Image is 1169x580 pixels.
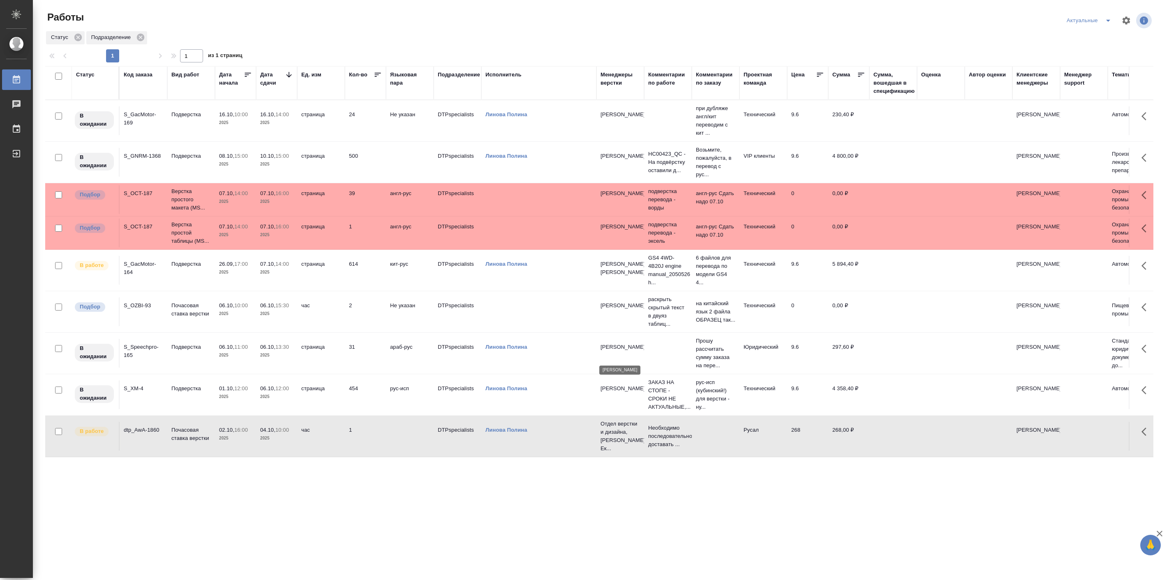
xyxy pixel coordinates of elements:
[648,254,688,287] p: GS4 4WD-4B20J engine manual_2050526 h...
[1137,185,1156,205] button: Здесь прячутся важные кнопки
[739,256,787,285] td: Технический
[1112,71,1137,79] div: Тематика
[1144,536,1157,554] span: 🙏
[648,187,688,212] p: подверстка перевода - ворды
[208,51,243,62] span: из 1 страниц
[434,148,481,177] td: DTPspecialists
[74,302,115,313] div: Можно подбирать исполнителей
[1012,185,1060,214] td: [PERSON_NAME]
[1012,219,1060,247] td: [PERSON_NAME]
[828,106,869,135] td: 230,40 ₽
[219,190,234,196] p: 07.10,
[1140,535,1161,555] button: 🙏
[873,71,915,95] div: Сумма, вошедшая в спецификацию
[787,297,828,326] td: 0
[275,190,289,196] p: 16:00
[485,344,527,350] a: Линова Полина
[345,422,386,451] td: 1
[234,427,248,433] p: 16:00
[171,221,211,245] p: Верстка простой таблицы (MS...
[1137,297,1156,317] button: Здесь прячутся важные кнопки
[696,223,735,239] p: англ-рус Сдать надо 07.10
[434,380,481,409] td: DTPspecialists
[1065,14,1116,27] div: split button
[124,223,163,231] div: S_OCT-187
[219,310,252,318] p: 2025
[386,297,434,326] td: Не указан
[485,111,527,117] a: Линова Полина
[74,223,115,234] div: Можно подбирать исполнителей
[260,427,275,433] p: 04.10,
[171,343,211,351] p: Подверстка
[171,187,211,212] p: Верстка простого макета (MS...
[601,343,640,351] p: [PERSON_NAME]
[234,385,248,391] p: 12:00
[234,302,248,308] p: 10:00
[438,71,480,79] div: Подразделение
[275,344,289,350] p: 13:30
[260,119,293,127] p: 2025
[787,422,828,451] td: 268
[696,189,735,206] p: англ-рус Сдать надо 07.10
[739,422,787,451] td: Русал
[171,71,199,79] div: Вид работ
[297,148,345,177] td: страница
[297,256,345,285] td: страница
[1112,221,1151,245] p: Охрана труда, промышленная безопаснос...
[434,256,481,285] td: DTPspecialists
[601,110,640,119] p: [PERSON_NAME]
[219,268,252,276] p: 2025
[1116,11,1136,30] span: Настроить таблицу
[80,427,104,435] p: В работе
[275,223,289,230] p: 16:00
[301,71,321,79] div: Ед. изм
[1012,339,1060,368] td: [PERSON_NAME]
[828,380,869,409] td: 4 358,40 ₽
[74,384,115,404] div: Исполнитель назначен, приступать к работе пока рано
[171,152,211,160] p: Подверстка
[260,268,293,276] p: 2025
[648,378,688,411] p: ЗАКАЗ НА СТОПЕ - СРОКИ НЕ АКТУАЛЬНЫЕ,...
[696,299,735,324] p: на китайский язык 2 файла ОБРАЗЕЦ так...
[260,434,293,442] p: 2025
[828,185,869,214] td: 0,00 ₽
[1012,422,1060,451] td: [PERSON_NAME]
[485,427,527,433] a: Линова Полина
[260,344,275,350] p: 06.10,
[1112,187,1151,212] p: Охрана труда, промышленная безопаснос...
[696,378,735,411] p: рус-исп (кубинский!) для верстки - ну...
[260,160,293,168] p: 2025
[787,339,828,368] td: 9.6
[1012,256,1060,285] td: [PERSON_NAME]
[297,297,345,326] td: час
[1137,380,1156,400] button: Здесь прячутся важные кнопки
[828,256,869,285] td: 5 894,40 ₽
[260,198,293,206] p: 2025
[787,148,828,177] td: 9.6
[601,223,640,231] p: [PERSON_NAME]
[51,33,71,41] p: Статус
[260,393,293,401] p: 2025
[275,111,289,117] p: 14:00
[696,337,735,370] p: Прошу рассчитать сумму заказа на пере...
[1137,422,1156,442] button: Здесь прячутся важные кнопки
[969,71,1006,79] div: Автор оценки
[648,295,688,328] p: раскрыть скрытый текст в двуяз таблиц...
[171,110,211,119] p: Подверстка
[434,185,481,214] td: DTPspecialists
[80,112,109,128] p: В ожидании
[80,303,100,311] p: Подбор
[434,297,481,326] td: DTPspecialists
[260,351,293,359] p: 2025
[434,219,481,247] td: DTPspecialists
[739,339,787,368] td: Юридический
[260,111,275,117] p: 16.10,
[434,106,481,135] td: DTPspecialists
[260,231,293,239] p: 2025
[219,111,234,117] p: 16.10,
[219,393,252,401] p: 2025
[275,302,289,308] p: 15:30
[234,153,248,159] p: 15:00
[386,106,434,135] td: Не указан
[648,71,688,87] div: Комментарии по работе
